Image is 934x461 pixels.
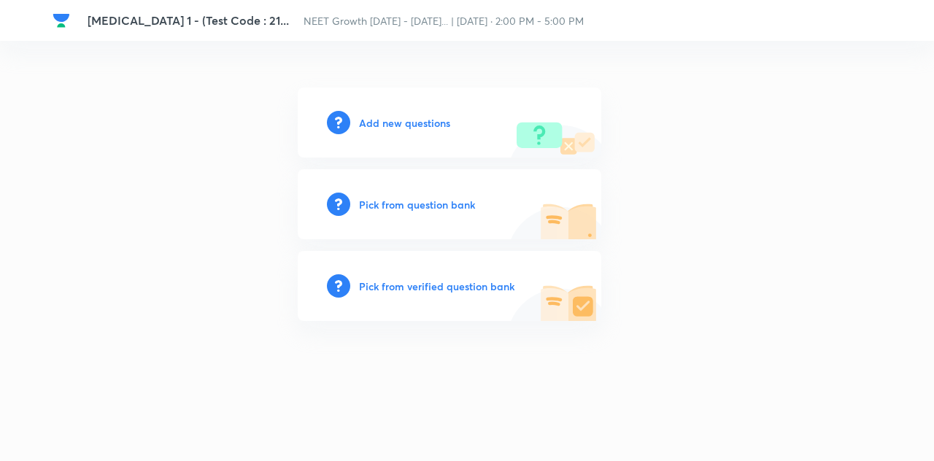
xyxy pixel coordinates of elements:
[88,12,289,28] span: [MEDICAL_DATA] 1 - (Test Code : 21...
[359,279,514,294] h6: Pick from verified question bank
[304,14,584,28] span: NEET Growth [DATE] - [DATE]... | [DATE] · 2:00 PM - 5:00 PM
[359,115,450,131] h6: Add new questions
[53,12,70,29] img: Company Logo
[359,197,475,212] h6: Pick from question bank
[53,12,76,29] a: Company Logo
